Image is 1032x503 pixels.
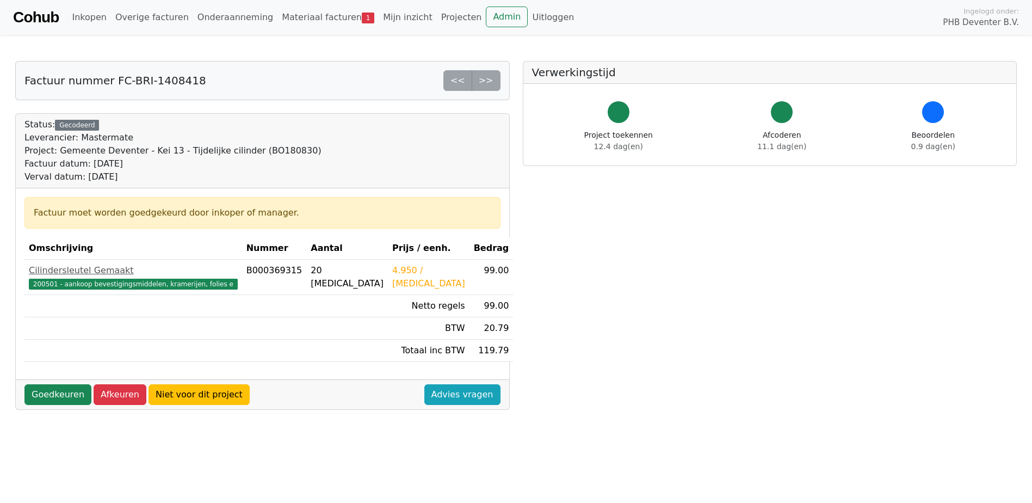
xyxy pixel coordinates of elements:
[362,13,374,23] span: 1
[311,264,384,290] div: 20 [MEDICAL_DATA]
[111,7,193,28] a: Overige facturen
[388,295,469,317] td: Netto regels
[149,384,250,405] a: Niet voor dit project
[55,120,99,131] div: Gecodeerd
[29,279,238,290] span: 200501 - aankoop bevestigingsmiddelen, kramerijen, folies e
[306,237,388,260] th: Aantal
[486,7,528,27] a: Admin
[24,144,322,157] div: Project: Gemeente Deventer - Kei 13 - Tijdelijke cilinder (BO180830)
[911,142,955,151] span: 0.9 dag(en)
[528,7,578,28] a: Uitloggen
[469,237,514,260] th: Bedrag
[469,340,514,362] td: 119.79
[24,157,322,170] div: Factuur datum: [DATE]
[29,264,238,277] div: Cilindersleutel Gemaakt
[424,384,500,405] a: Advies vragen
[24,384,91,405] a: Goedkeuren
[392,264,465,290] div: 4.950 / [MEDICAL_DATA]
[584,130,653,152] div: Project toekennen
[242,260,307,295] td: B000369315
[469,295,514,317] td: 99.00
[24,170,322,183] div: Verval datum: [DATE]
[388,317,469,340] td: BTW
[594,142,643,151] span: 12.4 dag(en)
[24,118,322,183] div: Status:
[469,260,514,295] td: 99.00
[34,206,491,219] div: Factuur moet worden goedgekeurd door inkoper of manager.
[29,264,238,290] a: Cilindersleutel Gemaakt200501 - aankoop bevestigingsmiddelen, kramerijen, folies e
[757,130,806,152] div: Afcoderen
[388,340,469,362] td: Totaal inc BTW
[379,7,437,28] a: Mijn inzicht
[911,130,955,152] div: Beoordelen
[277,7,379,28] a: Materiaal facturen1
[94,384,146,405] a: Afkeuren
[943,16,1019,29] span: PHB Deventer B.V.
[24,237,242,260] th: Omschrijving
[469,317,514,340] td: 20.79
[24,131,322,144] div: Leverancier: Mastermate
[242,237,307,260] th: Nummer
[437,7,486,28] a: Projecten
[963,6,1019,16] span: Ingelogd onder:
[24,74,206,87] h5: Factuur nummer FC-BRI-1408418
[13,4,59,30] a: Cohub
[757,142,806,151] span: 11.1 dag(en)
[193,7,277,28] a: Onderaanneming
[67,7,110,28] a: Inkopen
[532,66,1008,79] h5: Verwerkingstijd
[388,237,469,260] th: Prijs / eenh.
